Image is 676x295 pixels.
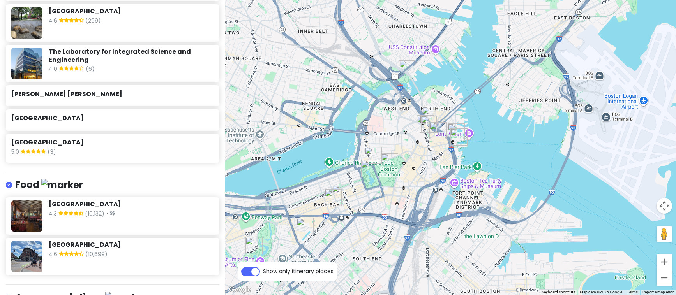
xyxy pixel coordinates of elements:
[422,107,439,124] div: Rose Kennedy Greenway
[11,147,21,158] span: 5.0
[657,270,672,286] button: Zoom out
[49,209,58,219] span: 4.3
[542,290,575,295] button: Keyboard shortcuts
[41,179,83,191] img: marker
[657,226,672,242] button: Drag Pegman onto the map to open Street View
[381,153,398,170] div: Boston Common
[245,237,263,254] div: Back Bay Fens
[580,290,622,294] span: Map data ©2025 Google
[417,115,434,132] div: The Plaza Playscape
[297,218,314,235] div: Christian Science Plaza
[11,241,42,272] img: Picture of the place
[49,7,214,16] h6: [GEOGRAPHIC_DATA]
[86,65,95,75] span: (6)
[11,139,214,147] h6: [GEOGRAPHIC_DATA]
[450,128,468,146] div: Boston Duck Tours New England Aquarium Departure Location
[657,198,672,214] button: Map camera controls
[418,95,425,101] div: Freedom Trail
[49,250,59,260] span: 4.6
[263,267,334,276] span: Show only itinerary places
[49,241,214,249] h6: [GEOGRAPHIC_DATA]
[11,7,42,39] img: Picture of the place
[627,290,638,294] a: Terms (opens in new tab)
[421,116,438,133] div: Union Oyster House
[227,285,253,295] img: Google
[429,122,447,139] div: Faneuil Hall Marketplace
[15,179,83,191] h4: Food
[399,60,416,77] div: Paul Revere Park
[657,254,672,270] button: Zoom in
[420,116,437,133] div: The New England Holocaust Memorial
[11,90,214,98] h6: [PERSON_NAME] [PERSON_NAME]
[642,290,674,294] a: Report a map error
[332,185,349,202] div: Copley Square
[279,177,285,183] div: Charles River Basin
[361,160,378,177] div: Public Garden
[365,147,382,164] div: Beacon Hill
[85,250,108,260] span: (10,699)
[48,147,56,158] span: (3)
[85,16,101,26] span: (299)
[49,48,214,64] h6: The Laboratory for Integrated Science and Engineering
[85,209,104,219] span: (10,132)
[227,285,253,295] a: Open this area in Google Maps (opens a new window)
[243,219,249,225] div: Fenway Park
[104,210,115,219] span: ·
[49,16,59,26] span: 4.6
[49,200,214,209] h6: [GEOGRAPHIC_DATA]
[641,103,647,109] div: Boston Logan International Airport
[11,48,42,79] img: Picture of the place
[325,189,342,206] div: Boston Public Library - Central Library
[11,200,42,232] img: Picture of the place
[49,65,59,75] span: 4.0
[11,114,214,123] h6: [GEOGRAPHIC_DATA]
[448,123,465,140] div: Boston Marriott Long Wharf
